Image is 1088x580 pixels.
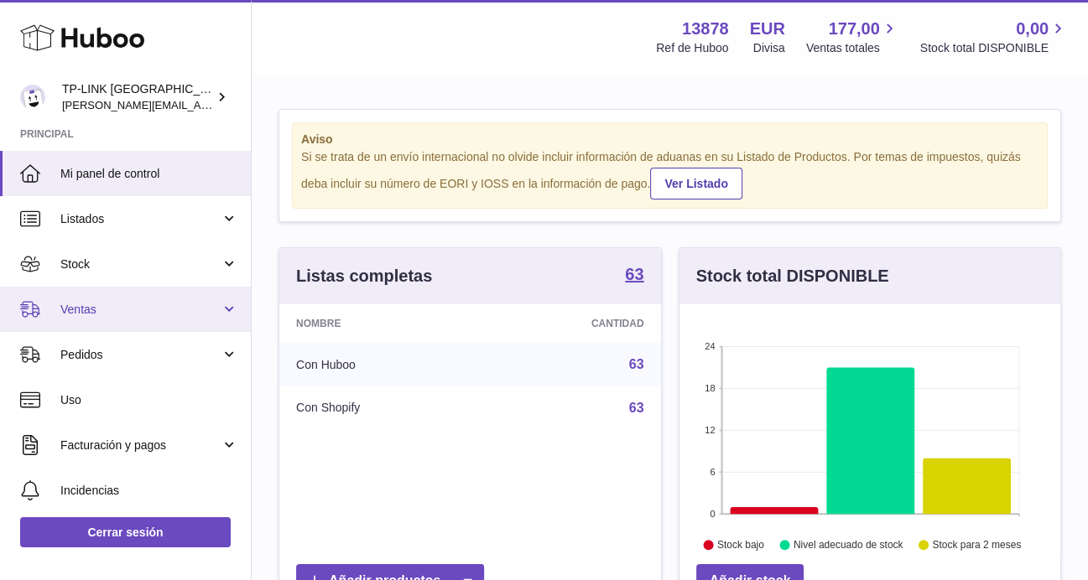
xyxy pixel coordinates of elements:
[932,539,1021,551] text: Stock para 2 meses
[625,266,643,282] strong: 63
[829,18,880,40] span: 177,00
[629,357,644,371] a: 63
[60,211,221,227] span: Listados
[301,149,1039,199] div: Si se trata de un envío internacional no olvide incluir información de aduanas en su Listado de P...
[750,18,785,40] strong: EUR
[710,467,715,477] text: 6
[629,401,644,415] a: 63
[705,425,715,435] text: 12
[20,85,45,110] img: celia.yan@tp-link.com
[716,539,763,551] text: Stock bajo
[806,18,899,56] a: 177,00 Ventas totales
[682,18,729,40] strong: 13878
[60,302,221,318] span: Ventas
[482,304,660,343] th: Cantidad
[60,256,221,272] span: Stock
[62,98,336,111] span: [PERSON_NAME][EMAIL_ADDRESS][DOMAIN_NAME]
[60,392,238,408] span: Uso
[806,40,899,56] span: Ventas totales
[705,383,715,393] text: 18
[710,509,715,519] text: 0
[60,347,221,363] span: Pedidos
[793,539,903,551] text: Nivel adecuado de stock
[60,483,238,499] span: Incidencias
[920,40,1068,56] span: Stock total DISPONIBLE
[1016,18,1049,40] span: 0,00
[279,386,482,430] td: Con Shopify
[625,266,643,286] a: 63
[60,438,221,453] span: Facturación y pagos
[279,343,482,386] td: Con Huboo
[20,517,231,547] a: Cerrar sesión
[60,166,238,182] span: Mi panel de control
[301,132,1039,148] strong: Aviso
[296,265,432,287] h3: Listas completas
[62,81,213,113] div: TP-LINK [GEOGRAPHIC_DATA], SOCIEDAD LIMITADA
[656,40,728,56] div: Ref de Huboo
[279,304,482,343] th: Nombre
[920,18,1068,56] a: 0,00 Stock total DISPONIBLE
[705,341,715,351] text: 24
[650,168,742,199] a: Ver Listado
[696,265,889,287] h3: Stock total DISPONIBLE
[753,40,785,56] div: Divisa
